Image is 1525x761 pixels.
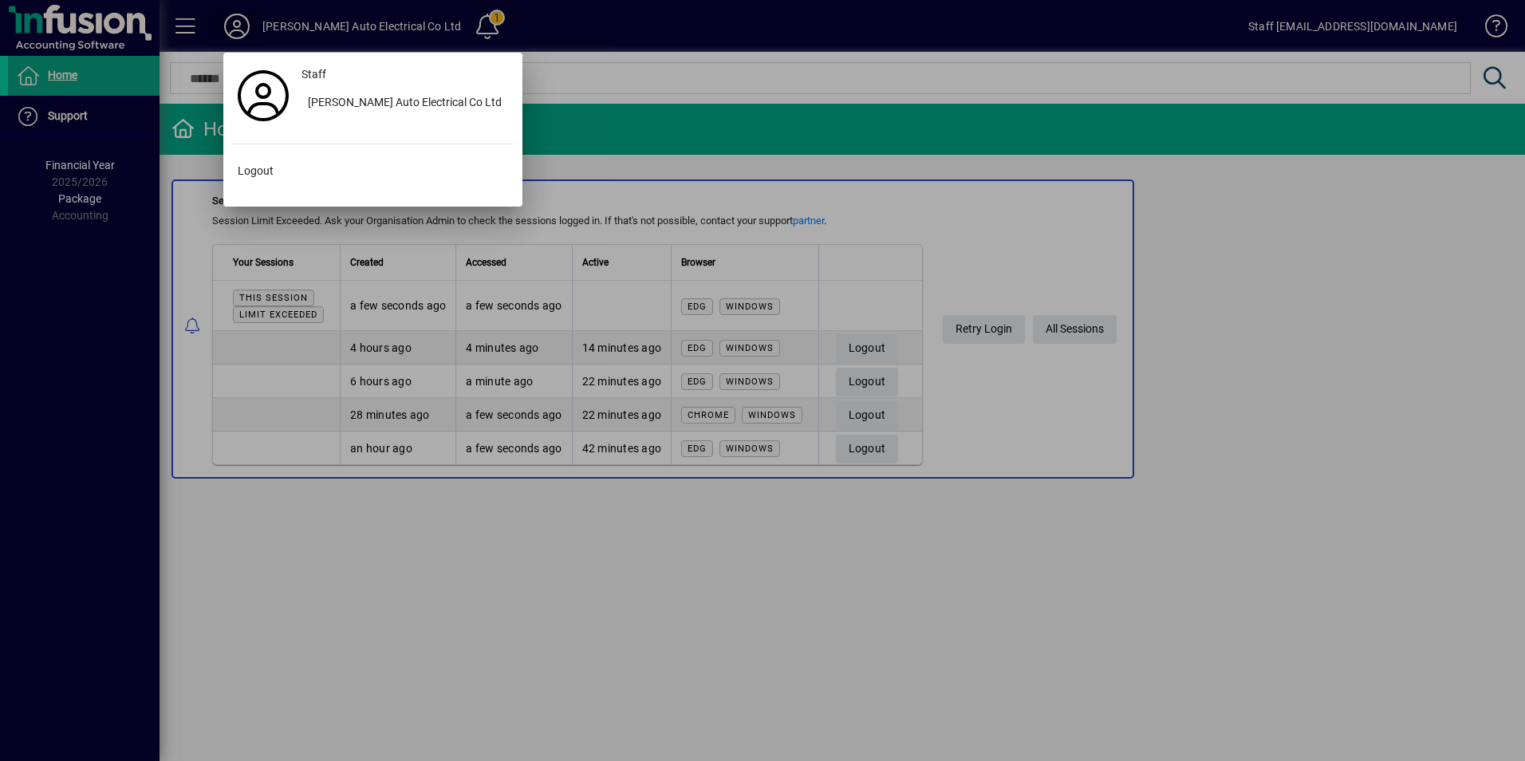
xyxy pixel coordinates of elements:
[231,81,295,110] a: Profile
[295,89,514,118] button: [PERSON_NAME] Auto Electrical Co Ltd
[295,61,514,89] a: Staff
[301,66,326,83] span: Staff
[238,163,274,179] span: Logout
[231,157,514,186] button: Logout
